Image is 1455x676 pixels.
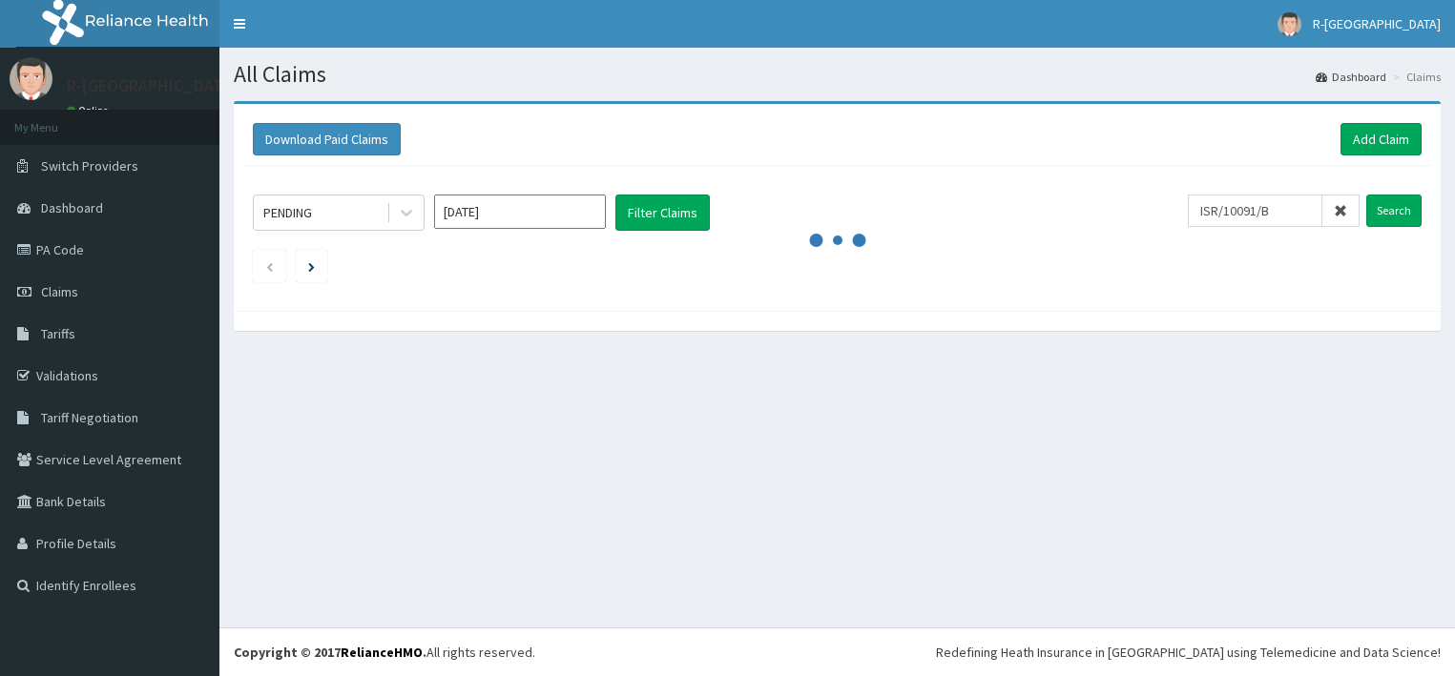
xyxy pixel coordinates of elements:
[615,195,710,231] button: Filter Claims
[265,257,274,275] a: Previous page
[41,409,138,426] span: Tariff Negotiation
[234,62,1441,87] h1: All Claims
[67,104,113,117] a: Online
[219,627,1455,676] footer: All rights reserved.
[1278,12,1301,36] img: User Image
[67,77,239,94] p: R-[GEOGRAPHIC_DATA]
[253,123,401,155] button: Download Paid Claims
[1316,69,1386,85] a: Dashboard
[1313,15,1441,32] span: R-[GEOGRAPHIC_DATA]
[308,257,315,275] a: Next page
[41,157,138,174] span: Switch Providers
[1388,69,1441,85] li: Claims
[41,199,103,216] span: Dashboard
[434,195,606,229] input: Select Month and Year
[341,644,423,661] a: RelianceHMO
[809,212,866,269] svg: audio-loading
[936,643,1441,662] div: Redefining Heath Insurance in [GEOGRAPHIC_DATA] using Telemedicine and Data Science!
[1188,195,1322,227] input: Search by HMO ID
[41,283,78,300] span: Claims
[1366,195,1422,227] input: Search
[10,57,52,100] img: User Image
[263,203,312,222] div: PENDING
[41,325,75,342] span: Tariffs
[234,644,426,661] strong: Copyright © 2017 .
[1341,123,1422,155] a: Add Claim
